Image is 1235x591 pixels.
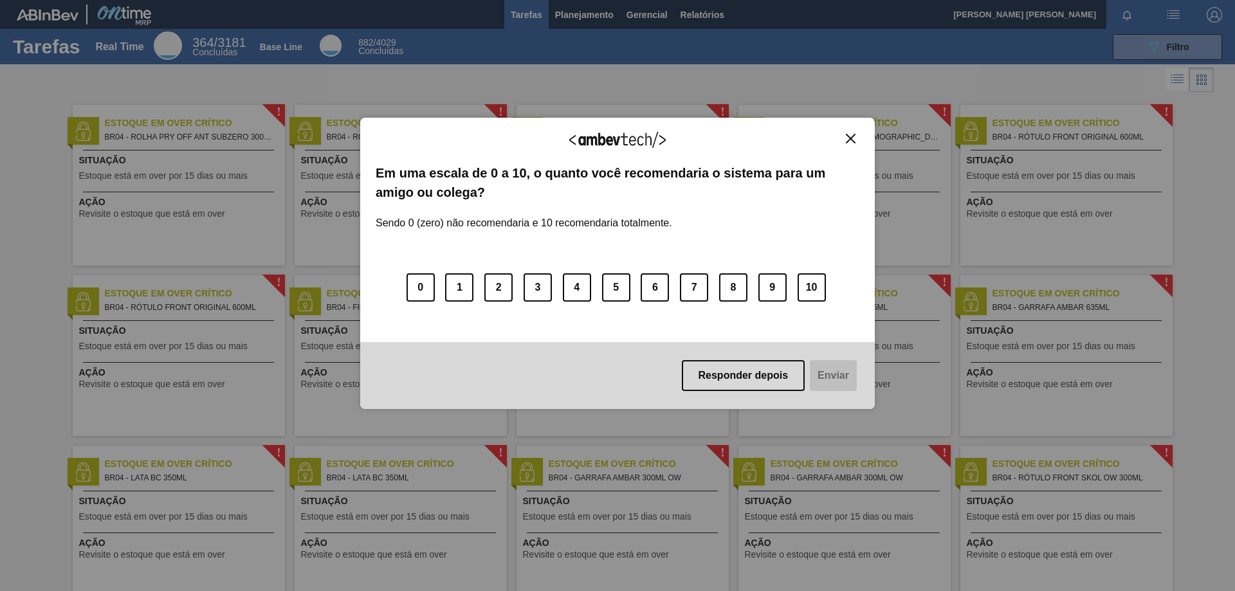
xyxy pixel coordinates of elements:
button: 8 [719,273,747,302]
button: Responder depois [682,360,805,391]
button: 2 [484,273,513,302]
button: 0 [407,273,435,302]
label: Sendo 0 (zero) não recomendaria e 10 recomendaria totalmente. [376,202,672,229]
button: 9 [758,273,787,302]
button: 4 [563,273,591,302]
img: Close [846,134,855,143]
button: Close [842,133,859,144]
label: Em uma escala de 0 a 10, o quanto você recomendaria o sistema para um amigo ou colega? [376,163,859,203]
button: 7 [680,273,708,302]
button: 6 [641,273,669,302]
img: Logo Ambevtech [569,132,666,148]
button: 10 [798,273,826,302]
button: 1 [445,273,473,302]
button: 3 [524,273,552,302]
button: 5 [602,273,630,302]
